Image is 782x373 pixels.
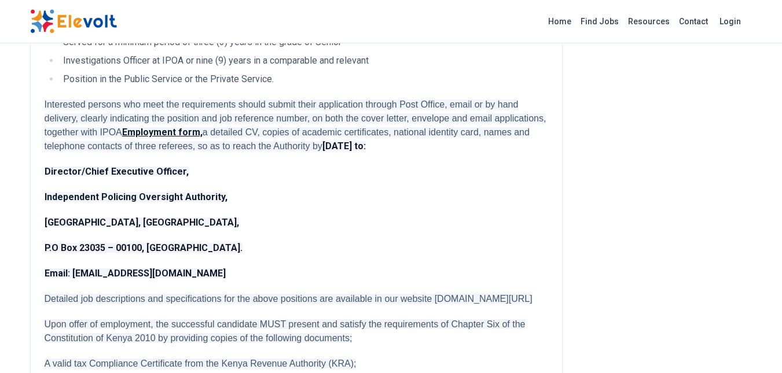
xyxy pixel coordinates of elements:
[45,217,239,228] strong: [GEOGRAPHIC_DATA], [GEOGRAPHIC_DATA],
[674,12,713,31] a: Contact
[45,268,226,279] strong: Email: [EMAIL_ADDRESS][DOMAIN_NAME]
[713,10,748,33] a: Login
[45,127,530,151] span: a detailed CV, copies of academic certificates, national identity card, names and telephone conta...
[322,141,366,152] strong: [DATE] to:
[724,317,782,373] iframe: Chat Widget
[45,319,526,343] span: Upon offer of employment, the successful candidate MUST present and satisfy the requirements of C...
[45,99,546,137] span: Interested persons who meet the requirements should submit their application through Post Office,...
[60,72,548,86] li: Position in the Public Service or the Private Service.
[45,166,189,177] strong: Director/Chief Executive Officer,
[45,294,533,304] span: Detailed job descriptions and specifications for the above positions are available in our website...
[576,12,623,31] a: Find Jobs
[544,12,576,31] a: Home
[122,127,203,138] a: Employment form,
[45,359,357,368] span: A valid tax Compliance Certificate from the Kenya Revenue Authority (KRA);
[45,191,227,202] strong: Independent Policing Oversight Authority,
[30,9,117,34] img: Elevolt
[45,242,243,253] strong: P.O Box 23035 – 00100, [GEOGRAPHIC_DATA].
[623,12,674,31] a: Resources
[60,54,548,68] li: Investigations Officer at IPOA or nine (9) years in a comparable and relevant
